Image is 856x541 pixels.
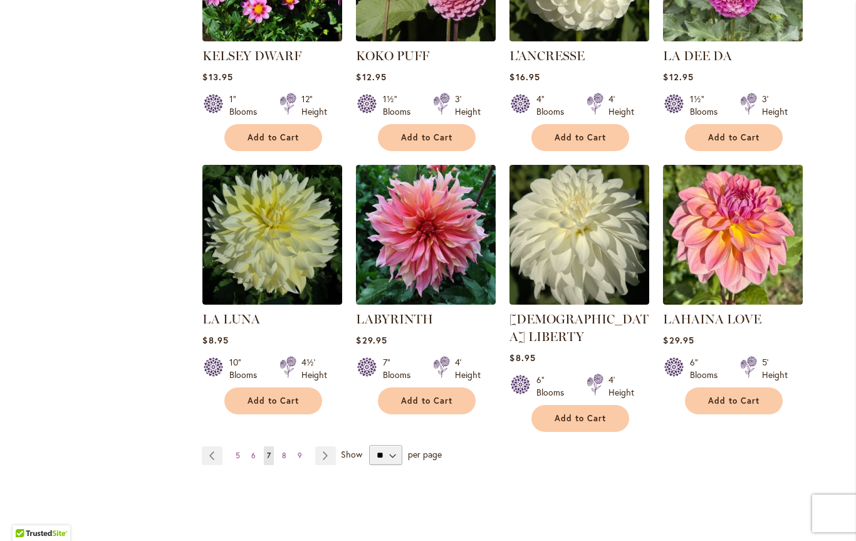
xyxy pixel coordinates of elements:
[341,448,362,460] span: Show
[536,374,572,399] div: 6" Blooms
[224,124,322,151] button: Add to Cart
[229,356,264,381] div: 10" Blooms
[555,132,606,143] span: Add to Cart
[408,448,442,460] span: per page
[509,312,649,344] a: [DEMOGRAPHIC_DATA] LIBERTY
[608,93,634,118] div: 4' Height
[356,334,387,346] span: $29.95
[248,446,259,465] a: 6
[690,93,725,118] div: 1½" Blooms
[202,295,342,307] a: La Luna
[378,124,476,151] button: Add to Cart
[248,396,299,406] span: Add to Cart
[509,352,535,364] span: $8.95
[383,93,418,118] div: 1½" Blooms
[383,356,418,381] div: 7" Blooms
[356,48,429,63] a: KOKO PUFF
[301,93,327,118] div: 12" Height
[663,312,761,327] a: LAHAINA LOVE
[356,165,496,305] img: Labyrinth
[531,124,629,151] button: Add to Cart
[509,48,585,63] a: L'ANCRESSE
[663,165,803,305] img: LAHAINA LOVE
[690,356,725,381] div: 6" Blooms
[295,446,305,465] a: 9
[455,93,481,118] div: 3' Height
[298,451,302,460] span: 9
[202,165,342,305] img: La Luna
[663,32,803,44] a: La Dee Da
[224,387,322,414] button: Add to Cart
[531,405,629,432] button: Add to Cart
[301,356,327,381] div: 4½' Height
[248,132,299,143] span: Add to Cart
[401,396,452,406] span: Add to Cart
[202,48,301,63] a: KELSEY DWARF
[762,93,788,118] div: 3' Height
[202,32,342,44] a: KELSEY DWARF
[509,32,649,44] a: L'ANCRESSE
[229,93,264,118] div: 1" Blooms
[9,496,44,532] iframe: Launch Accessibility Center
[356,295,496,307] a: Labyrinth
[608,374,634,399] div: 4' Height
[663,48,732,63] a: LA DEE DA
[455,356,481,381] div: 4' Height
[356,32,496,44] a: KOKO PUFF
[663,71,693,83] span: $12.95
[282,451,286,460] span: 8
[236,451,240,460] span: 5
[708,132,759,143] span: Add to Cart
[555,413,606,424] span: Add to Cart
[509,165,649,305] img: LADY LIBERTY
[356,312,433,327] a: LABYRINTH
[279,446,290,465] a: 8
[509,295,649,307] a: LADY LIBERTY
[251,451,256,460] span: 6
[267,451,271,460] span: 7
[356,71,386,83] span: $12.95
[708,396,759,406] span: Add to Cart
[202,71,232,83] span: $13.95
[762,356,788,381] div: 5' Height
[378,387,476,414] button: Add to Cart
[663,295,803,307] a: LAHAINA LOVE
[401,132,452,143] span: Add to Cart
[663,334,694,346] span: $29.95
[509,71,540,83] span: $16.95
[685,387,783,414] button: Add to Cart
[202,312,260,327] a: LA LUNA
[202,334,228,346] span: $8.95
[685,124,783,151] button: Add to Cart
[536,93,572,118] div: 4" Blooms
[232,446,243,465] a: 5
